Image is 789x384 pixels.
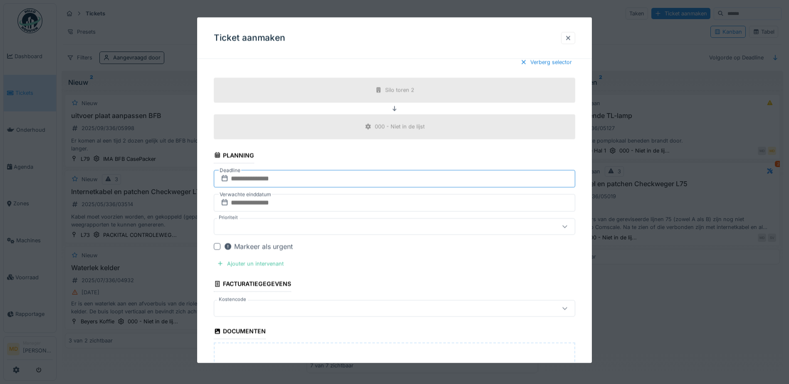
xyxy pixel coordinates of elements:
div: 000 - Niet in de lijst [375,123,425,130]
h3: Ticket aanmaken [214,33,285,43]
div: Ajouter un intervenant [214,258,287,269]
label: Kostencode [217,296,248,303]
label: Deadline [219,165,241,175]
div: Markeer als urgent [224,241,293,251]
label: Prioriteit [217,214,240,221]
div: Documenten [214,325,266,339]
div: Silo toren 2 [385,86,414,94]
div: Facturatiegegevens [214,277,291,291]
div: Planning [214,149,254,163]
div: Verberg selector [517,57,575,68]
label: Verwachte einddatum [219,190,272,199]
